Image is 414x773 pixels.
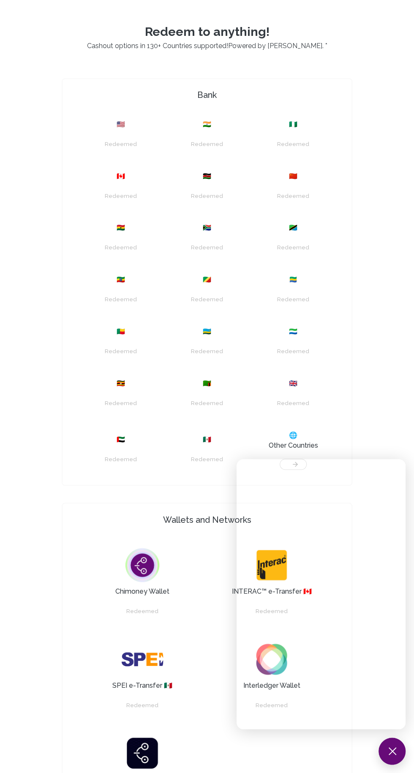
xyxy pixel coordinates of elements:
[117,378,125,389] span: 🇺🇬
[289,223,297,233] span: 🇹🇿
[228,42,322,50] a: Powered by [PERSON_NAME]
[121,638,163,680] img: dollar globe
[289,327,297,337] span: 🇸🇱
[117,327,125,337] span: 🇧🇯
[289,430,297,440] span: 🌐
[52,24,362,39] p: Redeem to anything!
[203,378,211,389] span: 🇿🇲
[232,586,312,596] h3: INTERAC™ e-Transfer 🇨🇦
[66,514,348,525] h4: Wallets and Networks
[269,440,318,450] h3: Other Countries
[66,89,348,101] h4: Bank
[289,119,297,130] span: 🇳🇬
[203,327,211,337] span: 🇷🇼
[121,544,163,586] img: dollar globe
[289,378,297,389] span: 🇬🇧
[117,275,125,285] span: 🇪🇹
[203,119,211,130] span: 🇮🇳
[112,680,172,690] h3: SPEI e-Transfer 🇲🇽
[115,586,169,596] h3: Chimoney Wallet
[117,171,125,181] span: 🇨🇦
[117,223,125,233] span: 🇬🇭
[52,41,362,51] p: Cashout options in 130+ Countries supported! . *
[117,434,125,444] span: 🇦🇪
[203,223,211,233] span: 🇿🇦
[117,119,125,130] span: 🇺🇸
[203,434,211,444] span: 🇲🇽
[289,275,297,285] span: 🇬🇦
[203,171,211,181] span: 🇰🇪
[203,275,211,285] span: 🇨🇬
[289,171,297,181] span: 🇨🇳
